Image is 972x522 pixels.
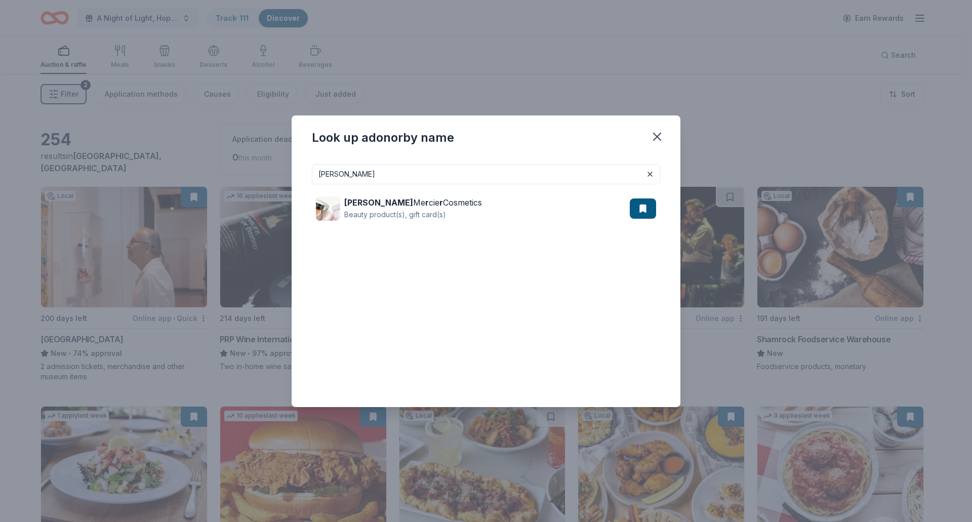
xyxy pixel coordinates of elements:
input: Search [312,164,660,184]
strong: [PERSON_NAME] [344,197,413,208]
img: Image for Laura Mercier Cosmetics [316,196,340,221]
div: Look up a donor by name [312,130,454,146]
strong: r [425,197,429,208]
div: Me cie Cosmetics [344,196,482,209]
strong: r [439,197,443,208]
div: Beauty product(s), gift card(s) [344,209,482,221]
